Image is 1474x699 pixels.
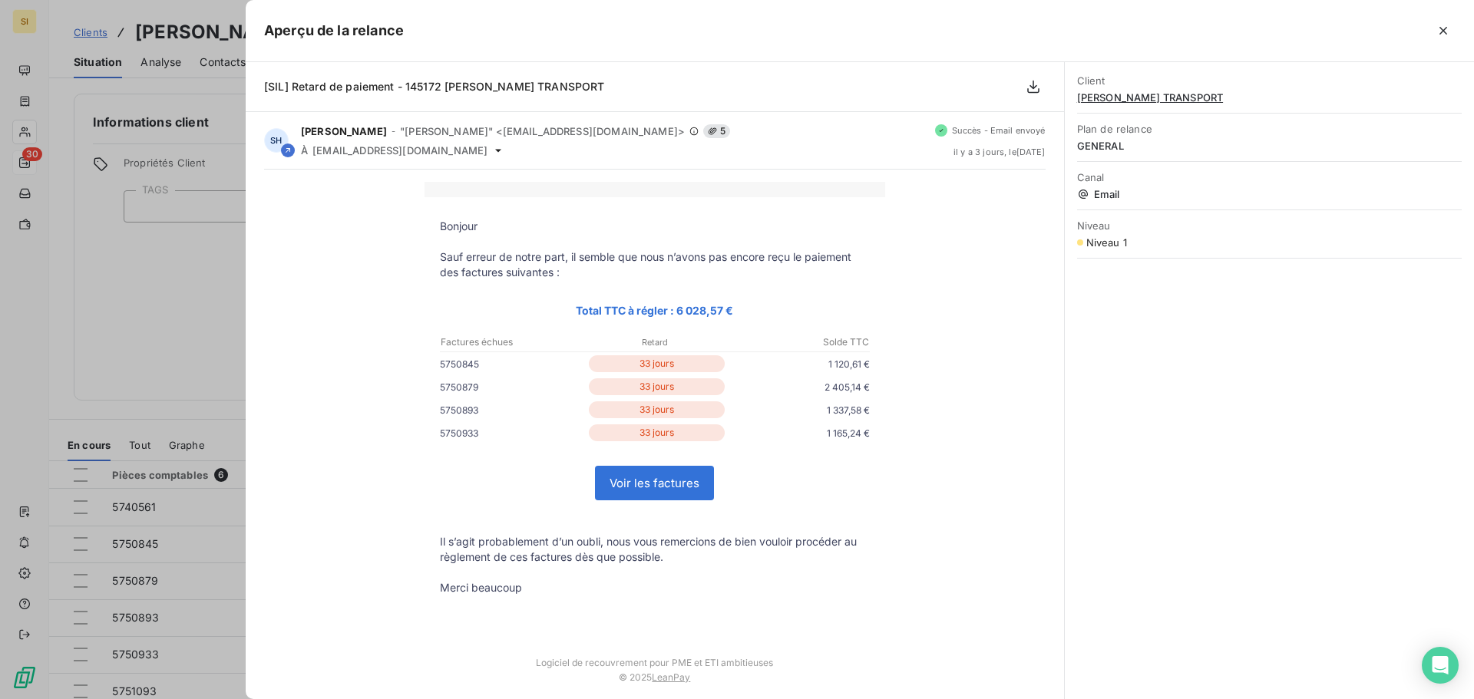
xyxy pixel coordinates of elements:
p: 5750879 [440,379,586,395]
span: Email [1077,188,1462,200]
div: Open Intercom Messenger [1422,647,1459,684]
h5: Aperçu de la relance [264,20,404,41]
td: Logiciel de recouvrement pour PME et ETI ambitieuses [425,641,885,668]
p: Il s’agit probablement d’un oubli, nous vous remercions de bien vouloir procéder au règlement de ... [440,534,870,565]
span: Client [1077,74,1462,87]
span: "[PERSON_NAME]" <[EMAIL_ADDRESS][DOMAIN_NAME]> [400,125,685,137]
span: Succès - Email envoyé [952,126,1046,135]
span: À [301,144,308,157]
p: 1 120,61 € [728,356,870,372]
p: 1 165,24 € [728,425,870,441]
span: [EMAIL_ADDRESS][DOMAIN_NAME] [312,144,487,157]
p: 33 jours [589,401,725,418]
p: 33 jours [589,424,725,441]
span: [PERSON_NAME] TRANSPORT [1077,91,1462,104]
p: Retard [583,335,725,349]
td: © 2025 [425,668,885,698]
span: il y a 3 jours , le [DATE] [953,147,1046,157]
span: Canal [1077,171,1462,183]
p: Merci beaucoup [440,580,870,595]
p: 5750933 [440,425,586,441]
p: Solde TTC [727,335,869,349]
span: [PERSON_NAME] [301,125,387,137]
p: 2 405,14 € [728,379,870,395]
a: LeanPay [652,671,690,683]
span: GENERAL [1077,140,1462,152]
span: [SIL] Retard de paiement - 145172 [PERSON_NAME] TRANSPORT [264,80,605,93]
p: 33 jours [589,355,725,372]
p: Bonjour [440,219,870,234]
p: 5750845 [440,356,586,372]
p: 5750893 [440,402,586,418]
p: Total TTC à régler : 6 028,57 € [440,302,870,319]
p: Factures échues [441,335,583,349]
span: Niveau [1077,219,1462,232]
div: SH [264,128,289,153]
span: Niveau 1 [1086,236,1127,249]
span: Plan de relance [1077,123,1462,135]
span: - [392,127,395,136]
p: 1 337,58 € [728,402,870,418]
span: 5 [703,124,730,138]
a: Voir les factures [596,467,713,500]
p: 33 jours [589,378,725,395]
p: Sauf erreur de notre part, il semble que nous n’avons pas encore reçu le paiement des factures su... [440,249,870,280]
